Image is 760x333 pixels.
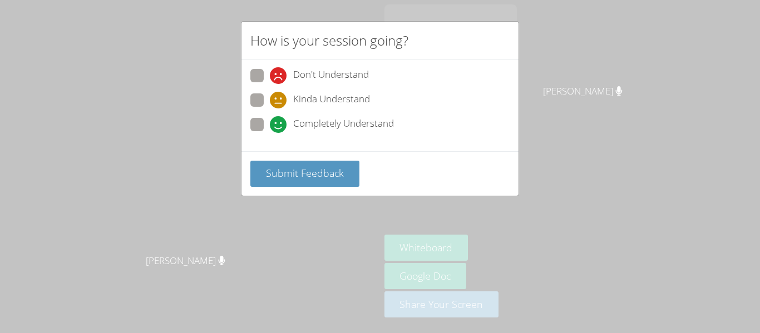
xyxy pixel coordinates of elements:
button: Submit Feedback [250,161,359,187]
h2: How is your session going? [250,31,408,51]
span: Submit Feedback [266,166,344,180]
span: Don't Understand [293,67,369,84]
span: Kinda Understand [293,92,370,108]
span: Completely Understand [293,116,394,133]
